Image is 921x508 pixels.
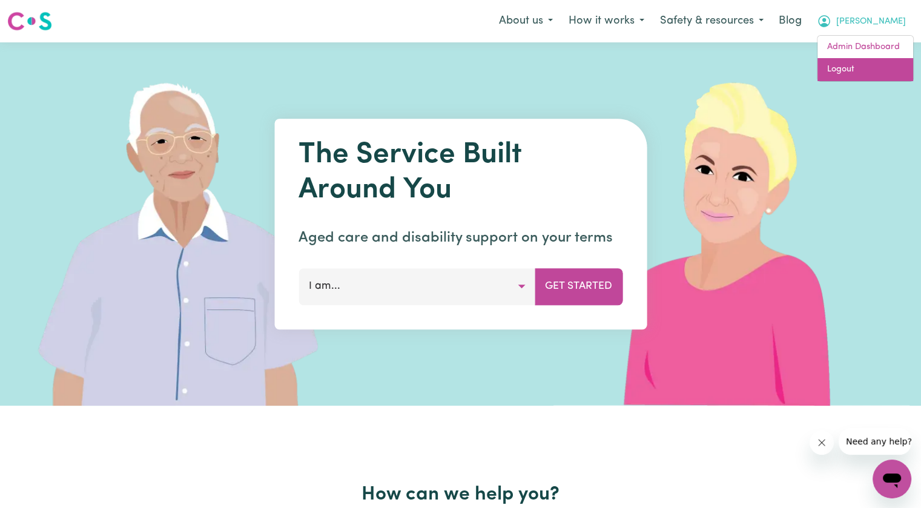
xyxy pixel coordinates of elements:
a: Careseekers logo [7,7,52,35]
p: Aged care and disability support on your terms [299,227,622,249]
a: Admin Dashboard [817,36,913,59]
button: I am... [299,268,535,305]
button: Get Started [535,268,622,305]
img: Careseekers logo [7,10,52,32]
h1: The Service Built Around You [299,138,622,208]
div: My Account [817,35,914,82]
button: My Account [809,8,914,34]
a: Logout [817,58,913,81]
iframe: Message from company [839,428,911,455]
iframe: Button to launch messaging window [873,460,911,498]
button: How it works [561,8,652,34]
span: [PERSON_NAME] [836,15,906,28]
h2: How can we help you? [68,483,853,506]
span: Need any help? [7,8,73,18]
button: About us [491,8,561,34]
iframe: Close message [810,430,834,455]
a: Blog [771,8,809,35]
button: Safety & resources [652,8,771,34]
